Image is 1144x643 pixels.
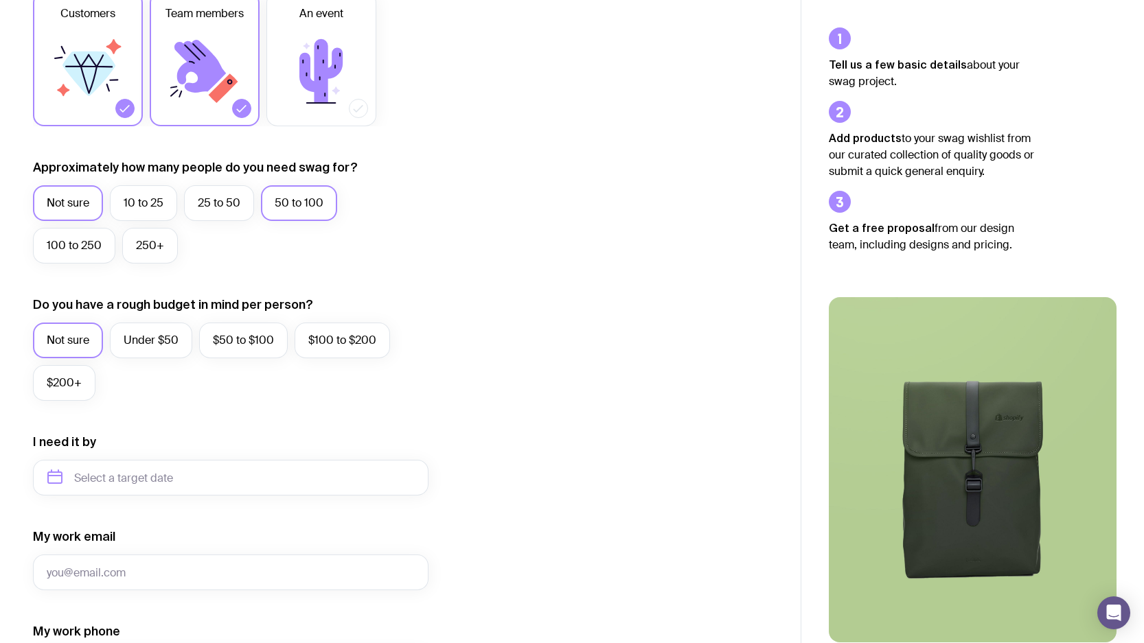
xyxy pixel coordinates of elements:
label: $50 to $100 [199,323,288,358]
p: about your swag project. [829,56,1035,90]
label: $100 to $200 [295,323,390,358]
label: $200+ [33,365,95,401]
label: Under $50 [110,323,192,358]
p: from our design team, including designs and pricing. [829,220,1035,253]
strong: Add products [829,132,902,144]
p: to your swag wishlist from our curated collection of quality goods or submit a quick general enqu... [829,130,1035,180]
label: My work phone [33,623,120,640]
input: Select a target date [33,460,428,495]
label: My work email [33,528,115,545]
input: you@email.com [33,554,428,590]
label: I need it by [33,434,96,450]
span: Team members [165,5,244,22]
label: Approximately how many people do you need swag for? [33,159,358,176]
label: Not sure [33,323,103,358]
div: Open Intercom Messenger [1097,596,1130,629]
label: Not sure [33,185,103,221]
label: 25 to 50 [184,185,254,221]
label: 50 to 100 [261,185,337,221]
strong: Tell us a few basic details [829,58,967,71]
label: 250+ [122,228,178,264]
strong: Get a free proposal [829,222,935,234]
label: Do you have a rough budget in mind per person? [33,296,313,313]
span: Customers [60,5,115,22]
label: 10 to 25 [110,185,177,221]
span: An event [299,5,343,22]
label: 100 to 250 [33,228,115,264]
